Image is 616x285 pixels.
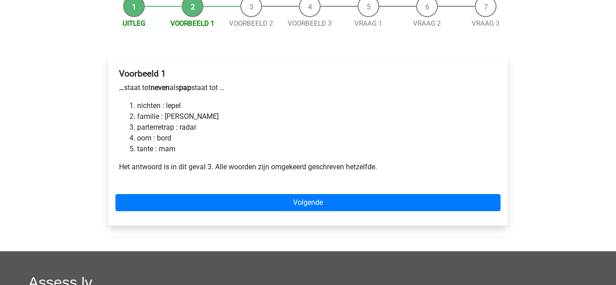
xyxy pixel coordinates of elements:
a: Voorbeeld 3 [288,19,332,27]
li: parterretrap : radar [137,122,497,133]
b: neven [151,83,170,92]
a: Uitleg [123,19,145,27]
p: staat tot als staat tot … [119,82,497,93]
li: tante : mam [137,144,497,154]
a: Vraag 2 [413,19,441,27]
a: Volgende [115,194,501,211]
b: pap [179,83,191,92]
a: Voorbeeld 1 [170,19,215,27]
a: Vraag 1 [354,19,382,27]
b: Voorbeeld 1 [119,68,166,79]
p: Het antwoord is in dit geval 3. Alle woorden zijn omgekeerd geschreven hetzelfde. [119,162,497,172]
li: familie : [PERSON_NAME] [137,111,497,122]
b: … [119,83,124,92]
a: Voorbeeld 2 [229,19,273,27]
li: nichten : lepel [137,100,497,111]
li: oom : bord [137,133,497,144]
a: Vraag 3 [472,19,500,27]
